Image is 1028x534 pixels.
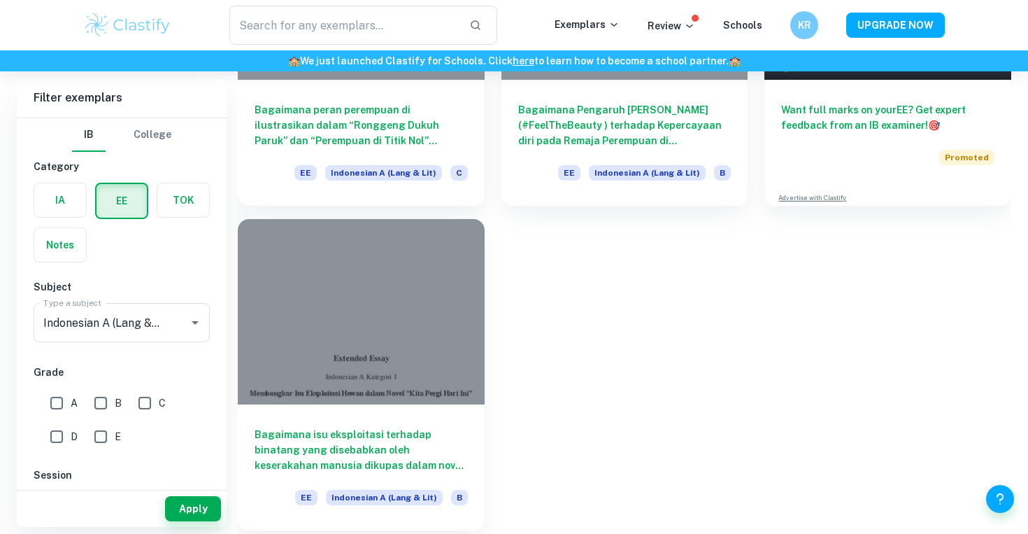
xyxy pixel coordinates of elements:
a: Advertise with Clastify [778,193,846,203]
input: Search for any exemplars... [229,6,458,45]
h6: Bagaimana peran perempuan di ilustrasikan dalam “Ronggeng Dukuh Paruk” dan “Perempuan di Titik No... [255,102,468,148]
span: B [115,395,122,411]
span: EE [294,165,317,181]
button: Notes [34,228,86,262]
button: TOK [157,183,209,217]
h6: We just launched Clastify for Schools. Click to learn how to become a school partner. [3,53,1025,69]
span: A [71,395,78,411]
button: UPGRADE NOW [846,13,945,38]
span: EE [295,490,317,505]
h6: Filter exemplars [17,78,227,118]
button: IA [34,183,86,217]
p: Review [648,18,695,34]
p: Exemplars [555,17,620,32]
button: Help and Feedback [986,485,1014,513]
h6: Session [34,468,210,483]
label: Type a subject [43,297,101,309]
h6: Bagaimana Pengaruh [PERSON_NAME] (#FeelTheBeauty ) terhadap Kepercayaan diri pada Remaja Perempua... [518,102,731,148]
h6: Bagaimana isu eksploitasi terhadap binatang yang disebabkan oleh keserakahan manusia dikupas dala... [255,427,468,473]
a: Schools [723,20,762,31]
span: D [71,429,78,444]
span: EE [558,165,580,181]
span: 🏫 [729,55,741,66]
h6: Subject [34,279,210,295]
span: 🏫 [288,55,300,66]
a: Bagaimana isu eksploitasi terhadap binatang yang disebabkan oleh keserakahan manusia dikupas dala... [238,223,485,533]
button: College [134,118,171,152]
button: Open [185,313,205,332]
h6: KR [797,17,813,33]
button: IB [72,118,106,152]
a: here [513,55,534,66]
span: Indonesian A (Lang & Lit) [589,165,706,181]
h6: Category [34,159,210,174]
span: C [450,165,468,181]
h6: Want full marks on your EE ? Get expert feedback from an IB examiner! [781,102,994,133]
h6: Grade [34,365,210,380]
div: Filter type choice [72,118,171,152]
button: EE [97,184,147,218]
span: Indonesian A (Lang & Lit) [325,165,442,181]
span: E [115,429,121,444]
span: Promoted [939,150,994,165]
span: 🎯 [928,120,940,131]
button: Apply [165,496,221,521]
span: C [159,395,166,411]
span: B [451,490,468,505]
img: Clastify logo [83,11,172,39]
button: KR [790,11,818,39]
span: Indonesian A (Lang & Lit) [326,490,443,505]
span: B [714,165,731,181]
